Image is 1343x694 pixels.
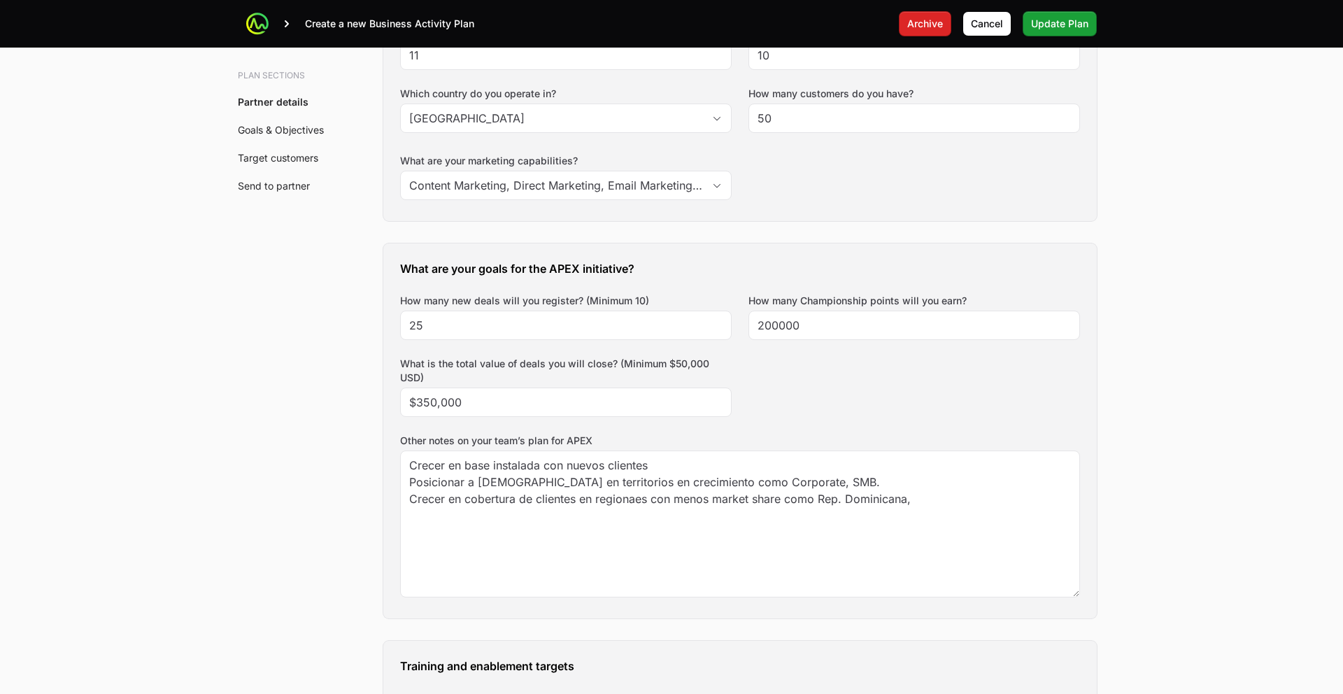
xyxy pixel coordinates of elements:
[400,434,1080,448] label: Other notes on your team’s plan for APEX
[899,11,951,36] button: Archive
[409,394,723,411] input: $
[907,15,943,32] span: Archive
[238,152,318,164] a: Target customers
[400,658,1080,674] h3: Training and enablement targets
[238,180,310,192] a: Send to partner
[400,260,1080,277] h3: What are your goals for the APEX initiative?
[971,15,1003,32] span: Cancel
[400,87,732,101] label: Which country do you operate in?
[748,294,967,308] label: How many Championship points will you earn?
[1023,11,1097,36] button: Update Plan
[748,87,914,101] label: How many customers do you have?
[401,451,1079,597] textarea: Crecer en base instalada con nuevos clientes Posicionar a [DEMOGRAPHIC_DATA] en territorios en cr...
[962,11,1011,36] button: Cancel
[400,154,732,168] label: What are your marketing capabilities?
[305,17,474,31] p: Create a new Business Activity Plan
[238,124,324,136] a: Goals & Objectives
[238,96,308,108] a: Partner details
[246,13,269,35] img: ActivitySource
[1031,15,1088,32] span: Update Plan
[703,171,731,199] div: Open
[703,104,731,132] div: Open
[400,357,732,385] label: What is the total value of deals you will close? (Minimum $50,000 USD)
[238,70,333,81] h3: Plan sections
[400,294,649,308] label: How many new deals will you register? (Minimum 10)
